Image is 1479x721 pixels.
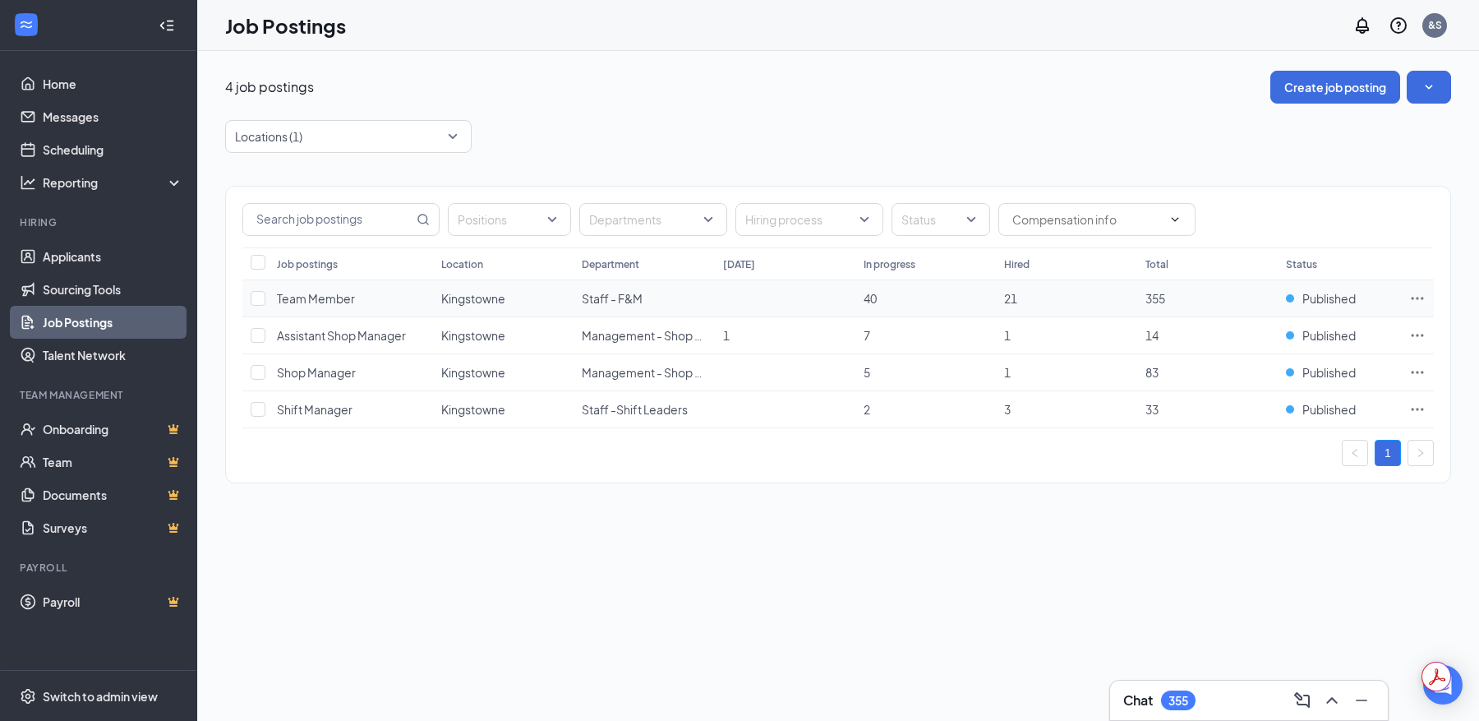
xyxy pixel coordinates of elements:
[43,478,183,511] a: DocumentsCrown
[1352,691,1371,710] svg: Minimize
[582,365,739,380] span: Management - Shop Leaders
[433,391,574,428] td: Kingstowne
[582,257,639,271] div: Department
[1375,440,1401,466] li: 1
[43,339,183,372] a: Talent Network
[1004,365,1011,380] span: 1
[1408,440,1434,466] button: right
[1168,213,1182,226] svg: ChevronDown
[1302,401,1356,418] span: Published
[20,388,180,402] div: Team Management
[43,446,183,478] a: TeamCrown
[20,561,180,575] div: Payroll
[225,12,346,39] h1: Job Postings
[43,688,158,705] div: Switch to admin view
[43,174,184,191] div: Reporting
[1302,364,1356,381] span: Published
[1145,402,1159,417] span: 33
[433,317,574,354] td: Kingstowne
[574,391,714,428] td: Staff -Shift Leaders
[417,213,430,226] svg: MagnifyingGlass
[855,247,996,280] th: In progress
[18,16,35,33] svg: WorkstreamLogo
[1004,328,1011,343] span: 1
[1407,71,1451,104] button: SmallChevronDown
[43,511,183,544] a: SurveysCrown
[43,585,183,618] a: PayrollCrown
[864,291,877,306] span: 40
[1289,687,1315,714] button: ComposeMessage
[441,257,483,271] div: Location
[43,100,183,133] a: Messages
[1302,290,1356,307] span: Published
[1004,291,1017,306] span: 21
[1270,71,1400,104] button: Create job posting
[1145,291,1165,306] span: 355
[1319,687,1345,714] button: ChevronUp
[277,328,406,343] span: Assistant Shop Manager
[441,402,505,417] span: Kingstowne
[1342,440,1368,466] button: left
[1302,327,1356,344] span: Published
[1123,691,1153,709] h3: Chat
[441,291,505,306] span: Kingstowne
[1292,691,1312,710] svg: ComposeMessage
[441,328,505,343] span: Kingstowne
[1375,441,1400,465] a: 1
[277,402,352,417] span: Shift Manager
[864,328,870,343] span: 7
[1409,327,1426,344] svg: Ellipses
[1352,16,1372,35] svg: Notifications
[1278,247,1401,280] th: Status
[159,17,175,34] svg: Collapse
[43,240,183,273] a: Applicants
[1409,290,1426,307] svg: Ellipses
[243,204,413,235] input: Search job postings
[277,365,356,380] span: Shop Manager
[225,78,314,96] p: 4 job postings
[20,174,36,191] svg: Analysis
[1145,328,1159,343] span: 14
[1145,365,1159,380] span: 83
[1348,687,1375,714] button: Minimize
[43,273,183,306] a: Sourcing Tools
[1428,18,1442,32] div: &S
[43,306,183,339] a: Job Postings
[1137,247,1278,280] th: Total
[864,402,870,417] span: 2
[723,328,730,343] span: 1
[20,215,180,229] div: Hiring
[1421,79,1437,95] svg: SmallChevronDown
[43,67,183,100] a: Home
[1322,691,1342,710] svg: ChevronUp
[574,317,714,354] td: Management - Shop Leaders
[1004,402,1011,417] span: 3
[277,291,355,306] span: Team Member
[43,133,183,166] a: Scheduling
[1389,16,1408,35] svg: QuestionInfo
[1409,364,1426,381] svg: Ellipses
[277,257,338,271] div: Job postings
[433,354,574,391] td: Kingstowne
[574,280,714,317] td: Staff - F&M
[1350,448,1360,458] span: left
[864,365,870,380] span: 5
[20,688,36,705] svg: Settings
[1012,210,1162,229] input: Compensation info
[441,365,505,380] span: Kingstowne
[996,247,1136,280] th: Hired
[1408,440,1434,466] li: Next Page
[582,402,688,417] span: Staff -Shift Leaders
[1342,440,1368,466] li: Previous Page
[1409,401,1426,418] svg: Ellipses
[582,291,643,306] span: Staff - F&M
[43,413,183,446] a: OnboardingCrown
[1168,694,1188,708] div: 355
[433,280,574,317] td: Kingstowne
[1416,448,1426,458] span: right
[582,328,739,343] span: Management - Shop Leaders
[715,247,855,280] th: [DATE]
[574,354,714,391] td: Management - Shop Leaders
